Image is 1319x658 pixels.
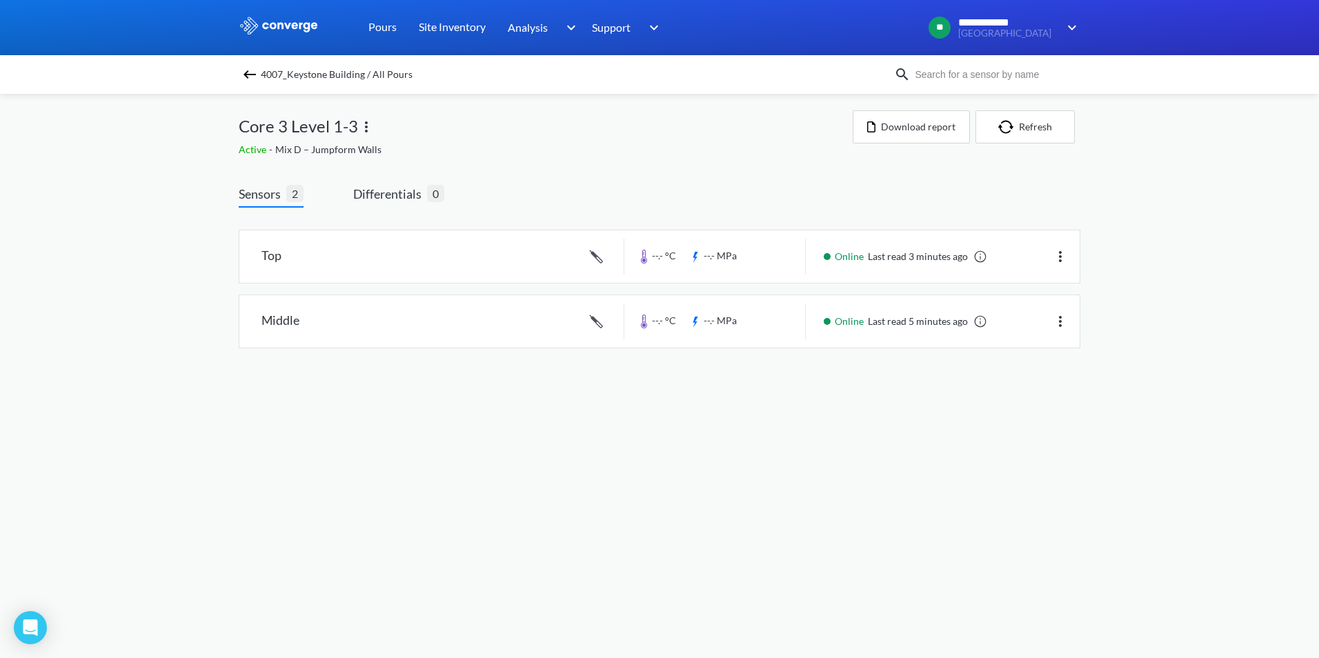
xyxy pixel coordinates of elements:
[239,184,286,203] span: Sensors
[998,120,1019,134] img: icon-refresh.svg
[958,28,1058,39] span: [GEOGRAPHIC_DATA]
[853,110,970,143] button: Download report
[557,19,579,36] img: downArrow.svg
[14,611,47,644] div: Open Intercom Messenger
[239,17,319,34] img: logo_ewhite.svg
[239,113,358,139] span: Core 3 Level 1-3
[894,66,911,83] img: icon-search.svg
[911,67,1078,82] input: Search for a sensor by name
[427,185,444,202] span: 0
[261,65,413,84] span: 4007_Keystone Building / All Pours
[640,19,662,36] img: downArrow.svg
[358,119,375,135] img: more.svg
[269,143,275,155] span: -
[239,142,853,157] div: Mix D – Jumpform Walls
[508,19,548,36] span: Analysis
[975,110,1075,143] button: Refresh
[353,184,427,203] span: Differentials
[239,143,269,155] span: Active
[1058,19,1080,36] img: downArrow.svg
[286,185,304,202] span: 2
[592,19,631,36] span: Support
[1052,248,1069,265] img: more.svg
[241,66,258,83] img: backspace.svg
[867,121,875,132] img: icon-file.svg
[1052,313,1069,330] img: more.svg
